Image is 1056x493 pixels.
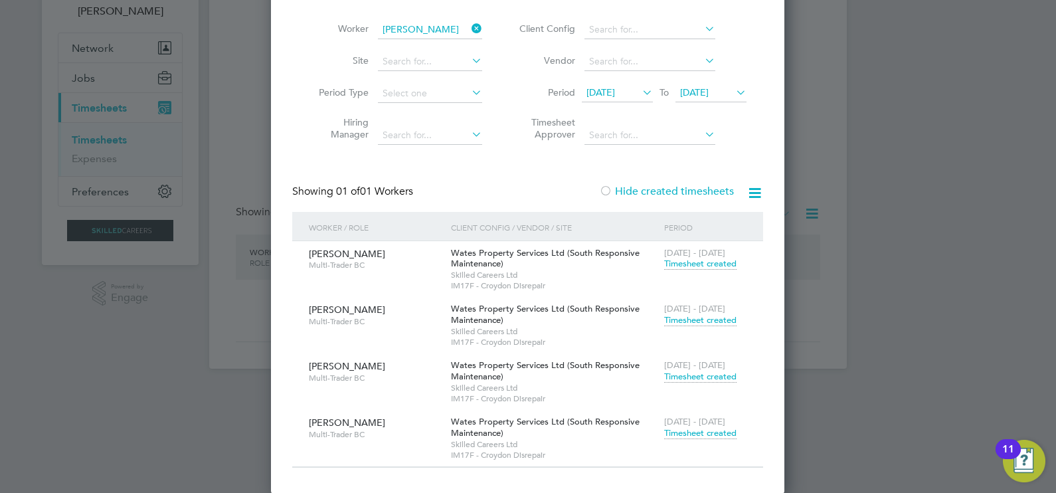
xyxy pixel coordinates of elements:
[309,23,369,35] label: Worker
[451,393,658,404] span: IM17F - Croydon Disrepair
[451,326,658,337] span: Skilled Careers Ltd
[309,54,369,66] label: Site
[309,304,385,316] span: [PERSON_NAME]
[584,21,715,39] input: Search for...
[309,360,385,372] span: [PERSON_NAME]
[664,247,725,258] span: [DATE] - [DATE]
[309,248,385,260] span: [PERSON_NAME]
[451,383,658,393] span: Skilled Careers Ltd
[378,52,482,71] input: Search for...
[451,359,640,382] span: Wates Property Services Ltd (South Responsive Maintenance)
[586,86,615,98] span: [DATE]
[309,316,441,327] span: Multi-Trader BC
[448,212,661,243] div: Client Config / Vendor / Site
[451,303,640,326] span: Wates Property Services Ltd (South Responsive Maintenance)
[378,21,482,39] input: Search for...
[451,439,658,450] span: Skilled Careers Ltd
[584,126,715,145] input: Search for...
[336,185,413,198] span: 01 Workers
[378,126,482,145] input: Search for...
[451,270,658,280] span: Skilled Careers Ltd
[451,416,640,439] span: Wates Property Services Ltd (South Responsive Maintenance)
[309,417,385,429] span: [PERSON_NAME]
[664,258,737,270] span: Timesheet created
[664,359,725,371] span: [DATE] - [DATE]
[515,86,575,98] label: Period
[599,185,734,198] label: Hide created timesheets
[515,54,575,66] label: Vendor
[584,52,715,71] input: Search for...
[656,84,673,101] span: To
[306,212,448,243] div: Worker / Role
[309,116,369,140] label: Hiring Manager
[515,23,575,35] label: Client Config
[309,429,441,440] span: Multi-Trader BC
[1003,440,1045,482] button: Open Resource Center, 11 new notifications
[309,260,441,270] span: Multi-Trader BC
[664,303,725,314] span: [DATE] - [DATE]
[664,314,737,326] span: Timesheet created
[664,371,737,383] span: Timesheet created
[309,86,369,98] label: Period Type
[451,450,658,460] span: IM17F - Croydon Disrepair
[664,416,725,427] span: [DATE] - [DATE]
[309,373,441,383] span: Multi-Trader BC
[336,185,360,198] span: 01 of
[451,280,658,291] span: IM17F - Croydon Disrepair
[661,212,750,243] div: Period
[515,116,575,140] label: Timesheet Approver
[1002,449,1014,466] div: 11
[292,185,416,199] div: Showing
[664,427,737,439] span: Timesheet created
[451,247,640,270] span: Wates Property Services Ltd (South Responsive Maintenance)
[378,84,482,103] input: Select one
[451,337,658,347] span: IM17F - Croydon Disrepair
[680,86,709,98] span: [DATE]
